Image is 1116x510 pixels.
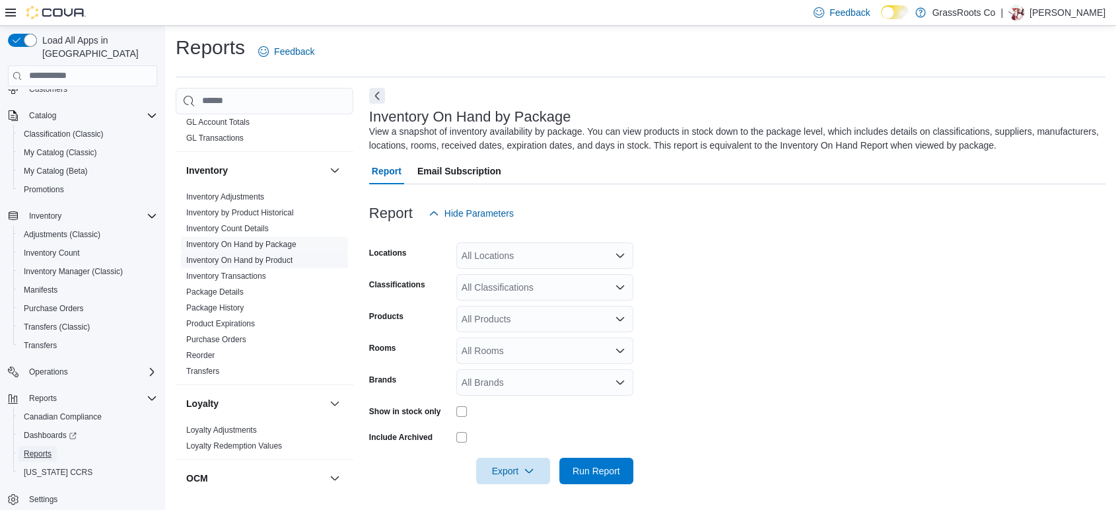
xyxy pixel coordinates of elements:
span: Transfers (Classic) [24,322,90,332]
span: Settings [29,494,57,505]
span: Purchase Orders [186,334,246,345]
label: Brands [369,375,396,385]
label: Include Archived [369,432,433,443]
label: Products [369,311,403,322]
button: Export [476,458,550,484]
a: Inventory Manager (Classic) [18,264,128,279]
span: Loyalty Redemption Values [186,441,282,451]
span: Loyalty Adjustments [186,425,257,435]
a: Inventory On Hand by Product [186,256,293,265]
a: Transfers [18,338,62,353]
button: Inventory Manager (Classic) [13,262,162,281]
h1: Reports [176,34,245,61]
input: Dark Mode [881,5,909,19]
span: Washington CCRS [18,464,157,480]
label: Classifications [369,279,425,290]
span: Settings [24,491,157,507]
span: Catalog [29,110,56,121]
a: Inventory Transactions [186,272,266,281]
span: Inventory Count [18,245,157,261]
div: View a snapshot of inventory availability by package. You can view products in stock down to the ... [369,125,1099,153]
span: Inventory On Hand by Package [186,239,296,250]
a: Loyalty Redemption Values [186,441,282,451]
span: GL Account Totals [186,117,250,127]
span: Hide Parameters [444,207,514,220]
button: Inventory [24,208,67,224]
span: Export [484,458,542,484]
a: Loyalty Adjustments [186,425,257,435]
a: My Catalog (Beta) [18,163,93,179]
button: Classification (Classic) [13,125,162,143]
span: GL Transactions [186,133,244,143]
span: Reports [24,390,157,406]
div: Loyalty [176,422,353,459]
a: Purchase Orders [18,301,89,316]
button: Operations [3,363,162,381]
button: Transfers [13,336,162,355]
button: Open list of options [615,314,625,324]
span: Inventory Count Details [186,223,269,234]
span: Purchase Orders [24,303,84,314]
button: Open list of options [615,250,625,261]
button: Reports [24,390,62,406]
button: OCM [186,472,324,485]
button: Inventory [186,164,324,177]
span: Email Subscription [417,158,501,184]
span: Operations [24,364,157,380]
span: Reports [18,446,157,462]
a: Canadian Compliance [18,409,107,425]
a: Package Details [186,287,244,297]
span: Report [372,158,401,184]
span: Transfers [24,340,57,351]
a: Inventory Count Details [186,224,269,233]
button: My Catalog (Classic) [13,143,162,162]
button: Adjustments (Classic) [13,225,162,244]
a: Settings [24,492,63,507]
a: Dashboards [18,427,82,443]
a: Transfers [186,367,219,376]
a: Inventory Count [18,245,85,261]
span: Classification (Classic) [18,126,157,142]
span: Inventory Manager (Classic) [18,264,157,279]
button: Loyalty [327,396,343,412]
span: Adjustments (Classic) [24,229,100,240]
span: Canadian Compliance [18,409,157,425]
button: Hide Parameters [423,200,519,227]
span: Feedback [274,45,314,58]
label: Locations [369,248,407,258]
a: Purchase Orders [186,335,246,344]
button: Next [369,88,385,104]
span: Dark Mode [881,19,882,20]
span: Adjustments (Classic) [18,227,157,242]
span: Package Details [186,287,244,297]
span: Inventory by Product Historical [186,207,294,218]
span: Canadian Compliance [24,412,102,422]
button: Reports [3,389,162,408]
button: Manifests [13,281,162,299]
a: Manifests [18,282,63,298]
span: Inventory Adjustments [186,192,264,202]
span: Catalog [24,108,157,124]
span: Load All Apps in [GEOGRAPHIC_DATA] [37,34,157,60]
span: My Catalog (Beta) [18,163,157,179]
a: [US_STATE] CCRS [18,464,98,480]
span: Transfers [18,338,157,353]
button: Run Report [559,458,633,484]
button: Catalog [24,108,61,124]
a: Reports [18,446,57,462]
a: Classification (Classic) [18,126,109,142]
button: Canadian Compliance [13,408,162,426]
span: Feedback [829,6,870,19]
button: Open list of options [615,346,625,356]
button: Reports [13,445,162,463]
a: Promotions [18,182,69,198]
span: Customers [29,84,67,94]
button: Settings [3,490,162,509]
span: [US_STATE] CCRS [24,467,92,478]
a: Transfers (Classic) [18,319,95,335]
h3: Loyalty [186,397,219,410]
a: Adjustments (Classic) [18,227,106,242]
span: Manifests [18,282,157,298]
span: Transfers (Classic) [18,319,157,335]
button: Open list of options [615,377,625,388]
